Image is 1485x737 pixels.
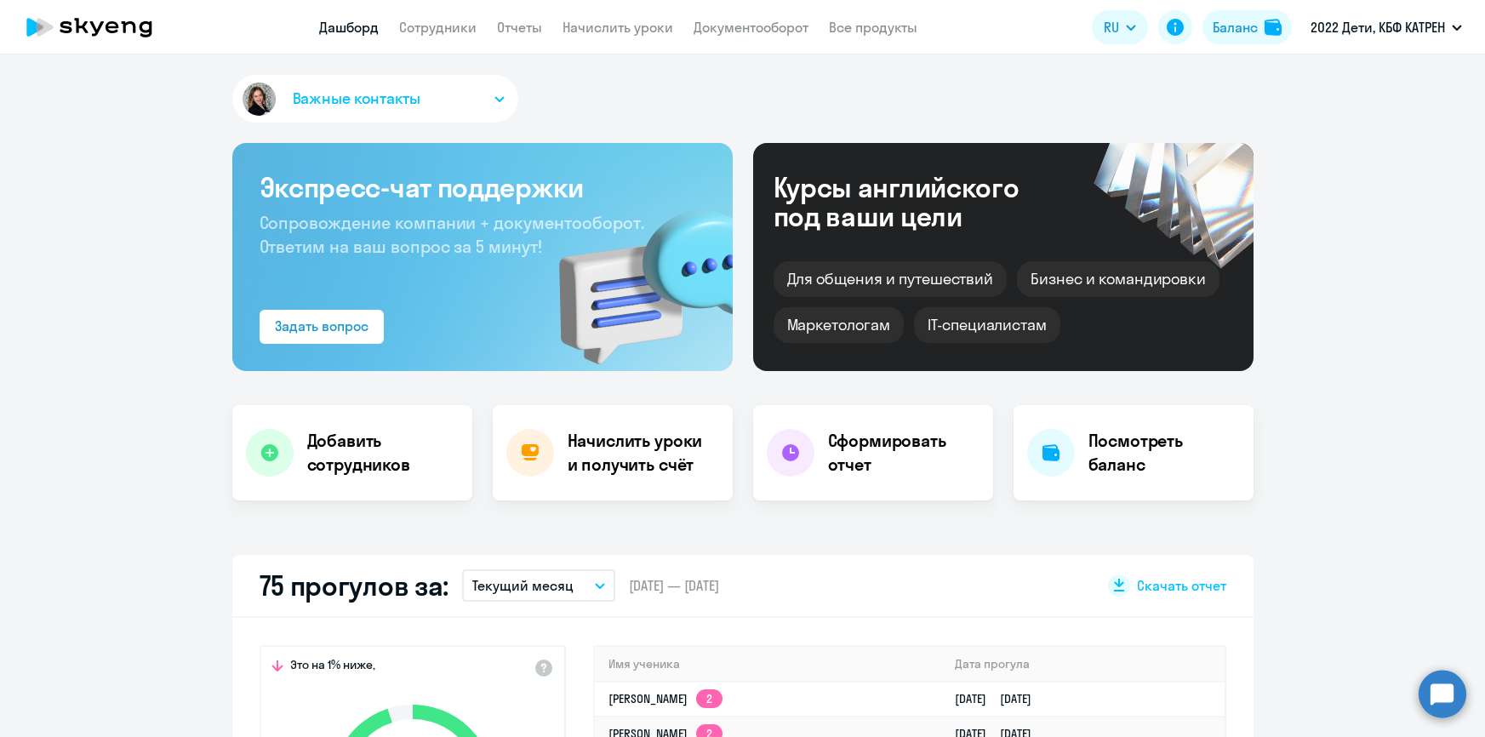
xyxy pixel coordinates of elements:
[399,19,477,36] a: Сотрудники
[563,19,673,36] a: Начислить уроки
[260,568,449,603] h2: 75 прогулов за:
[1202,10,1292,44] button: Балансbalance
[595,647,942,682] th: Имя ученика
[462,569,615,602] button: Текущий месяц
[829,19,917,36] a: Все продукты
[1265,19,1282,36] img: balance
[497,19,542,36] a: Отчеты
[1213,17,1258,37] div: Баланс
[774,307,904,343] div: Маркетологам
[319,19,379,36] a: Дашборд
[1092,10,1148,44] button: RU
[260,212,644,257] span: Сопровождение компании + документооборот. Ответим на ваш вопрос за 5 минут!
[260,310,384,344] button: Задать вопрос
[472,575,574,596] p: Текущий месяц
[293,88,420,110] span: Важные контакты
[275,316,368,336] div: Задать вопрос
[1104,17,1119,37] span: RU
[774,173,1065,231] div: Курсы английского под ваши цели
[1302,7,1471,48] button: 2022 Дети, КБФ КАТРЕН
[1311,17,1445,37] p: 2022 Дети, КБФ КАТРЕН
[239,79,279,119] img: avatar
[568,429,716,477] h4: Начислить уроки и получить счёт
[307,429,459,477] h4: Добавить сотрудников
[694,19,808,36] a: Документооборот
[941,647,1224,682] th: Дата прогула
[1017,261,1219,297] div: Бизнес и командировки
[260,170,705,204] h3: Экспресс-чат поддержки
[828,429,980,477] h4: Сформировать отчет
[534,180,733,371] img: bg-img
[608,691,723,706] a: [PERSON_NAME]2
[232,75,518,123] button: Важные контакты
[1137,576,1226,595] span: Скачать отчет
[774,261,1008,297] div: Для общения и путешествий
[955,691,1045,706] a: [DATE][DATE]
[696,689,723,708] app-skyeng-badge: 2
[1088,429,1240,477] h4: Посмотреть баланс
[629,576,719,595] span: [DATE] — [DATE]
[290,657,375,677] span: Это на 1% ниже,
[914,307,1060,343] div: IT-специалистам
